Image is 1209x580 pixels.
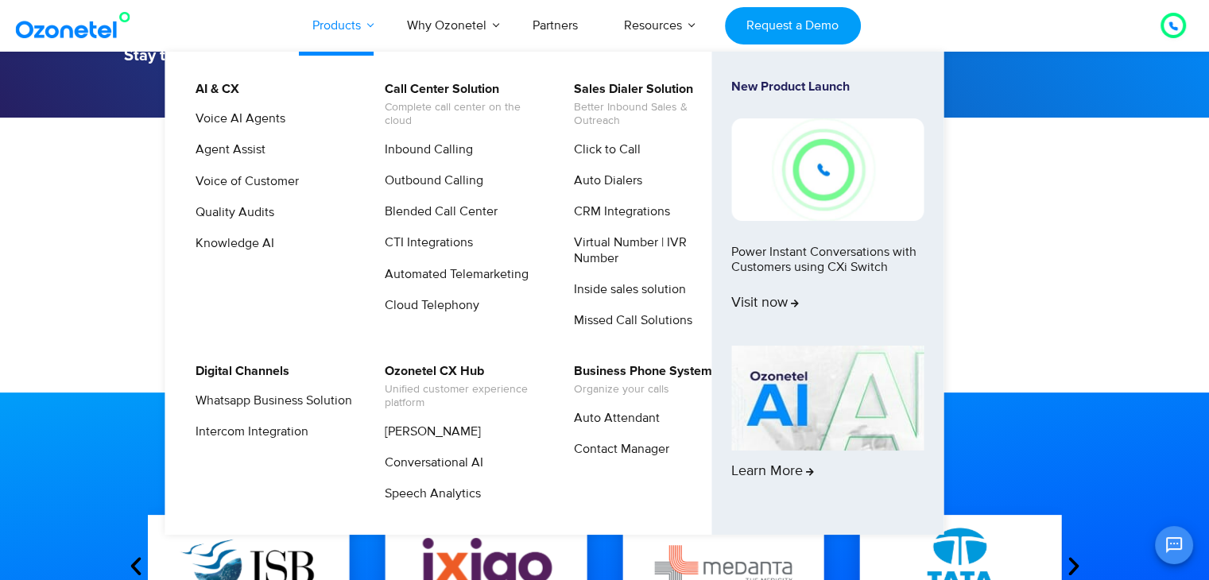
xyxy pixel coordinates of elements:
img: AI [731,346,924,450]
a: Ozonetel CX HubUnified customer experience platform [374,362,544,412]
a: [PERSON_NAME] [374,422,483,442]
a: Whatsapp Business Solution [185,391,355,411]
a: Agent Assist [185,140,268,160]
h2: Big brands put their trust in [GEOGRAPHIC_DATA] [124,427,1086,459]
a: Request a Demo [725,7,861,44]
span: Unified customer experience platform [385,383,541,410]
a: Conversational AI [374,453,486,473]
a: Business Phone SystemOrganize your calls [564,362,715,399]
span: Learn More [731,463,814,481]
a: CTI Integrations [374,233,475,253]
a: Cloud Telephony [374,296,482,315]
span: Visit now [731,295,799,312]
a: New Product LaunchPower Instant Conversations with Customers using CXi SwitchVisit now [731,79,924,339]
a: Speech Analytics [374,484,483,504]
button: Open chat [1155,526,1193,564]
a: Inbound Calling [374,140,475,160]
a: Knowledge AI [185,234,277,253]
img: New-Project-17.png [731,118,924,220]
a: Quality Audits [185,203,277,222]
a: AI & CX [185,79,242,99]
span: Organize your calls [574,383,712,396]
a: Auto Attendant [564,408,662,428]
a: Digital Channels [185,362,292,381]
a: Virtual Number | IVR Number [564,233,733,268]
a: Voice of Customer [185,172,301,191]
a: Automated Telemarketing [374,265,531,284]
a: Learn More [731,346,924,508]
a: Blended Call Center [374,202,500,222]
a: CRM Integrations [564,202,672,222]
a: Voice AI Agents [185,109,288,129]
a: Sales Dialer SolutionBetter Inbound Sales & Outreach [564,79,733,130]
span: Complete call center on the cloud [385,101,541,128]
a: Contact Manager [564,439,672,459]
a: Call Center SolutionComplete call center on the cloud [374,79,544,130]
h5: Stay tuned for an email with all the details coming your way soon. [124,48,597,64]
a: Missed Call Solutions [564,311,695,331]
a: Outbound Calling [374,171,486,191]
a: Click to Call [564,140,643,160]
a: Intercom Integration [185,422,311,442]
a: Inside sales solution [564,280,688,300]
a: Auto Dialers [564,171,645,191]
span: Better Inbound Sales & Outreach [574,101,730,128]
